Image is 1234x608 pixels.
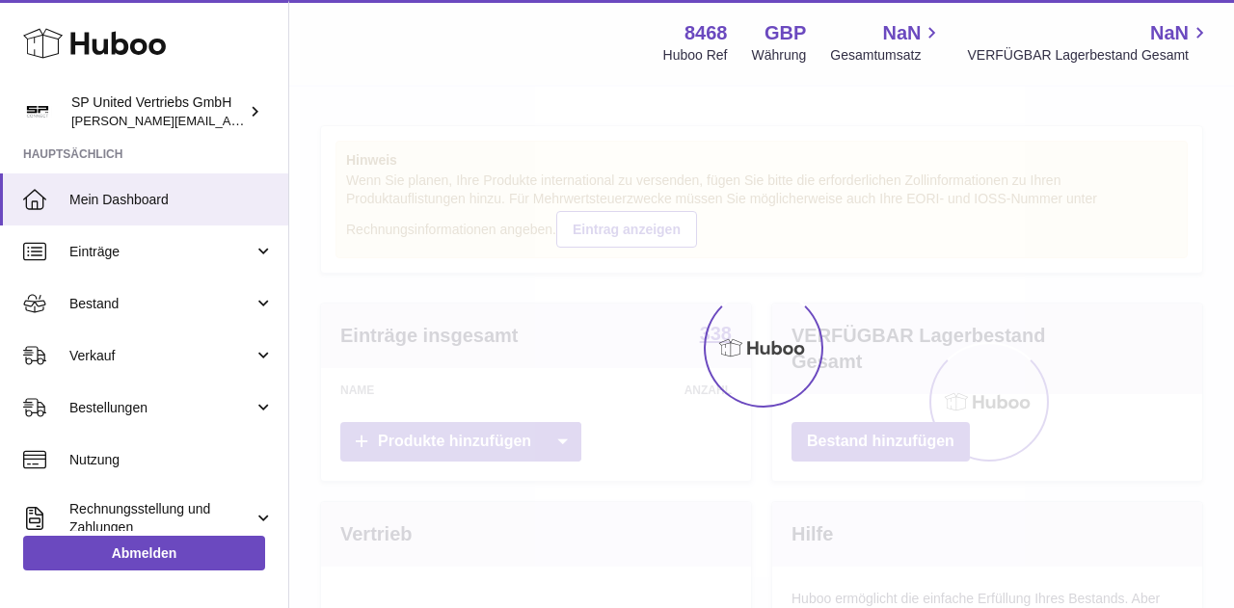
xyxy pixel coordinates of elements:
[69,243,254,261] span: Einträge
[69,399,254,417] span: Bestellungen
[752,46,807,65] div: Währung
[71,113,387,128] span: [PERSON_NAME][EMAIL_ADDRESS][DOMAIN_NAME]
[830,46,943,65] span: Gesamtumsatz
[69,295,254,313] span: Bestand
[684,20,728,46] strong: 8468
[69,500,254,537] span: Rechnungsstellung und Zahlungen
[69,191,274,209] span: Mein Dashboard
[967,20,1211,65] a: NaN VERFÜGBAR Lagerbestand Gesamt
[765,20,806,46] strong: GBP
[830,20,943,65] a: NaN Gesamtumsatz
[69,347,254,365] span: Verkauf
[23,536,265,570] a: Abmelden
[71,93,245,130] div: SP United Vertriebs GmbH
[1150,20,1189,46] span: NaN
[967,46,1211,65] span: VERFÜGBAR Lagerbestand Gesamt
[23,97,52,126] img: tim@sp-united.com
[69,451,274,469] span: Nutzung
[882,20,921,46] span: NaN
[663,46,728,65] div: Huboo Ref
